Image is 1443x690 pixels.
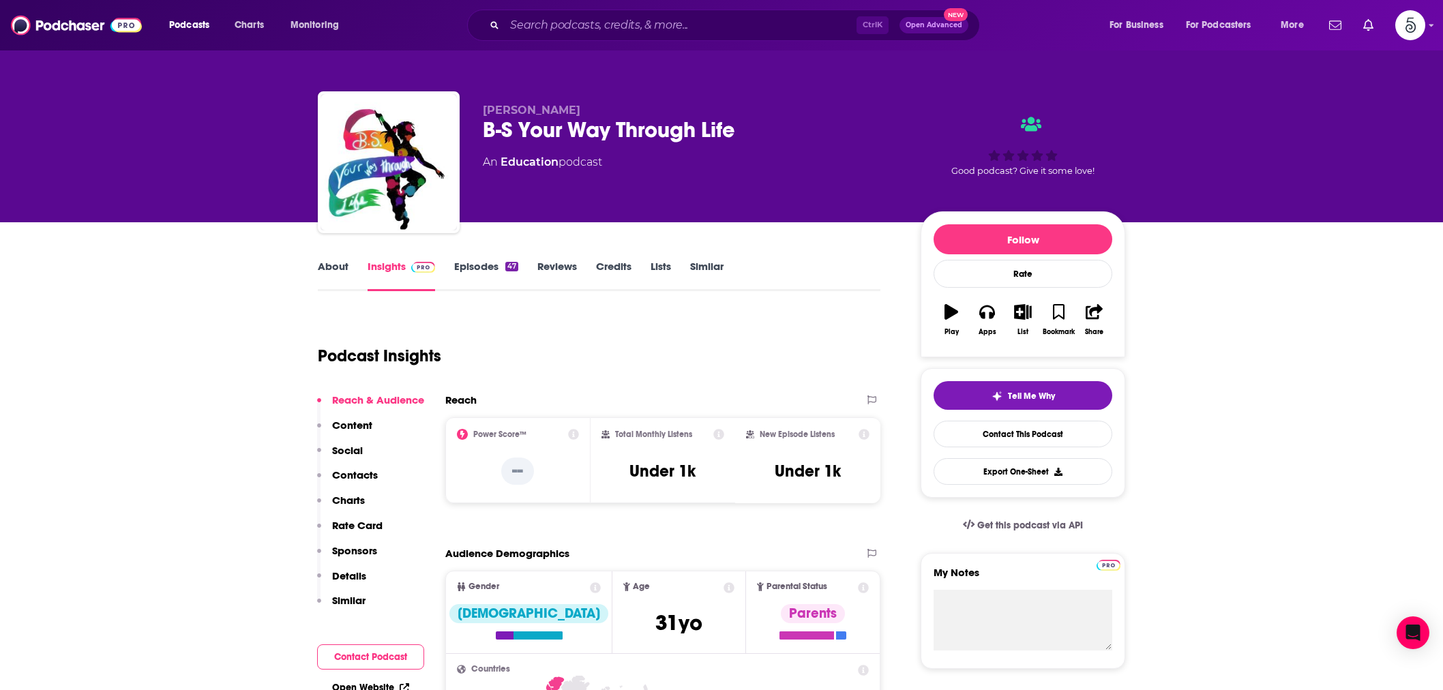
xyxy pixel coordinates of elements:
p: Sponsors [332,544,377,557]
button: Follow [934,224,1112,254]
div: Good podcast? Give it some love! [921,104,1125,188]
a: Show notifications dropdown [1358,14,1379,37]
button: open menu [1271,14,1321,36]
a: Show notifications dropdown [1324,14,1347,37]
span: Podcasts [169,16,209,35]
p: Contacts [332,468,378,481]
span: Open Advanced [906,22,962,29]
button: Similar [317,594,366,619]
span: More [1281,16,1304,35]
p: Details [332,569,366,582]
div: An podcast [483,154,602,170]
span: Logged in as Spiral5-G2 [1395,10,1425,40]
a: Similar [690,260,724,291]
button: Details [317,569,366,595]
button: Contacts [317,468,378,494]
h2: Power Score™ [473,430,526,439]
a: Charts [226,14,272,36]
p: Rate Card [332,519,383,532]
button: Sponsors [317,544,377,569]
input: Search podcasts, credits, & more... [505,14,857,36]
a: Contact This Podcast [934,421,1112,447]
span: Charts [235,16,264,35]
button: open menu [1100,14,1180,36]
h2: Reach [445,393,477,406]
button: tell me why sparkleTell Me Why [934,381,1112,410]
span: New [944,8,968,21]
button: Content [317,419,372,444]
a: Education [501,155,559,168]
a: Lists [651,260,671,291]
button: Share [1077,295,1112,344]
img: Podchaser - Follow, Share and Rate Podcasts [11,12,142,38]
div: Apps [979,328,996,336]
div: 47 [505,262,518,271]
h2: Total Monthly Listens [615,430,692,439]
button: Open AdvancedNew [899,17,968,33]
span: Gender [468,582,499,591]
div: Share [1085,328,1103,336]
button: Bookmark [1041,295,1076,344]
span: Age [633,582,650,591]
button: open menu [281,14,357,36]
span: Parental Status [767,582,827,591]
a: Get this podcast via API [952,509,1094,542]
span: For Business [1110,16,1163,35]
a: InsightsPodchaser Pro [368,260,435,291]
a: Episodes47 [454,260,518,291]
span: Get this podcast via API [977,520,1083,531]
div: Open Intercom Messenger [1397,616,1429,649]
button: open menu [1177,14,1271,36]
span: Good podcast? Give it some love! [951,166,1095,176]
p: Similar [332,594,366,607]
a: About [318,260,348,291]
p: Content [332,419,372,432]
img: User Profile [1395,10,1425,40]
a: Credits [596,260,631,291]
button: Apps [969,295,1005,344]
button: Rate Card [317,519,383,544]
span: 31 yo [655,610,702,636]
img: tell me why sparkle [992,391,1002,402]
a: Pro website [1097,558,1120,571]
p: Reach & Audience [332,393,424,406]
span: Countries [471,665,510,674]
label: My Notes [934,566,1112,590]
button: Charts [317,494,365,519]
button: Export One-Sheet [934,458,1112,485]
h3: Under 1k [629,461,696,481]
span: Monitoring [291,16,339,35]
p: Social [332,444,363,457]
p: Charts [332,494,365,507]
button: Show profile menu [1395,10,1425,40]
h2: Audience Demographics [445,547,569,560]
div: Bookmark [1043,328,1075,336]
button: List [1005,295,1041,344]
button: Reach & Audience [317,393,424,419]
h2: New Episode Listens [760,430,835,439]
div: Parents [781,604,845,623]
div: Play [944,328,959,336]
img: B-S Your Way Through Life [321,94,457,230]
span: [PERSON_NAME] [483,104,580,117]
div: List [1017,328,1028,336]
div: Search podcasts, credits, & more... [480,10,993,41]
span: Ctrl K [857,16,889,34]
button: Social [317,444,363,469]
h1: Podcast Insights [318,346,441,366]
div: [DEMOGRAPHIC_DATA] [449,604,608,623]
button: open menu [160,14,227,36]
img: Podchaser Pro [1097,560,1120,571]
div: Rate [934,260,1112,288]
h3: Under 1k [775,461,841,481]
span: For Podcasters [1186,16,1251,35]
p: -- [501,457,534,485]
span: Tell Me Why [1008,391,1055,402]
img: Podchaser Pro [411,262,435,273]
button: Contact Podcast [317,644,424,670]
a: Reviews [537,260,577,291]
button: Play [934,295,969,344]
